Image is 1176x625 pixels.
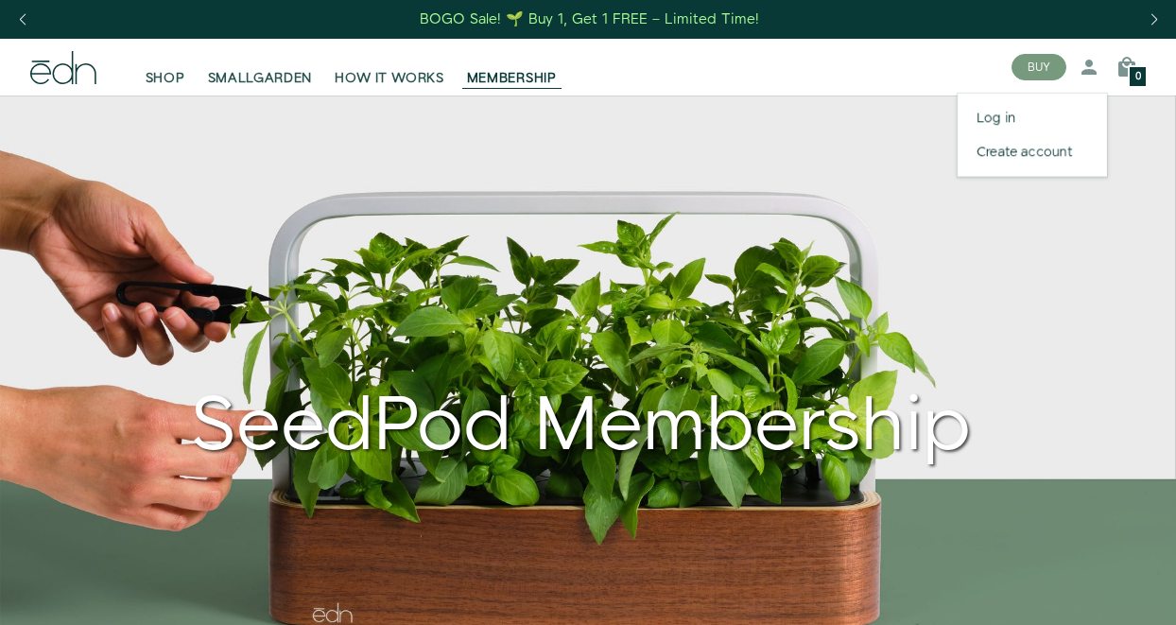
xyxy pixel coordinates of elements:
button: BUY [1012,54,1066,80]
a: MEMBERSHIP [456,46,568,88]
a: Create account [958,135,1107,169]
div: SeedPod Membership [30,337,1131,473]
a: BOGO Sale! 🌱 Buy 1, Get 1 FREE – Limited Time! [419,5,762,34]
iframe: Opens a widget where you can find more information [1030,568,1157,616]
div: BOGO Sale! 🌱 Buy 1, Get 1 FREE – Limited Time! [420,9,759,29]
a: HOW IT WORKS [323,46,455,88]
span: SHOP [146,69,185,88]
a: Log in [958,101,1107,135]
span: SMALLGARDEN [208,69,313,88]
span: 0 [1135,72,1141,82]
span: MEMBERSHIP [467,69,557,88]
a: SMALLGARDEN [197,46,324,88]
span: HOW IT WORKS [335,69,443,88]
a: SHOP [134,46,197,88]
